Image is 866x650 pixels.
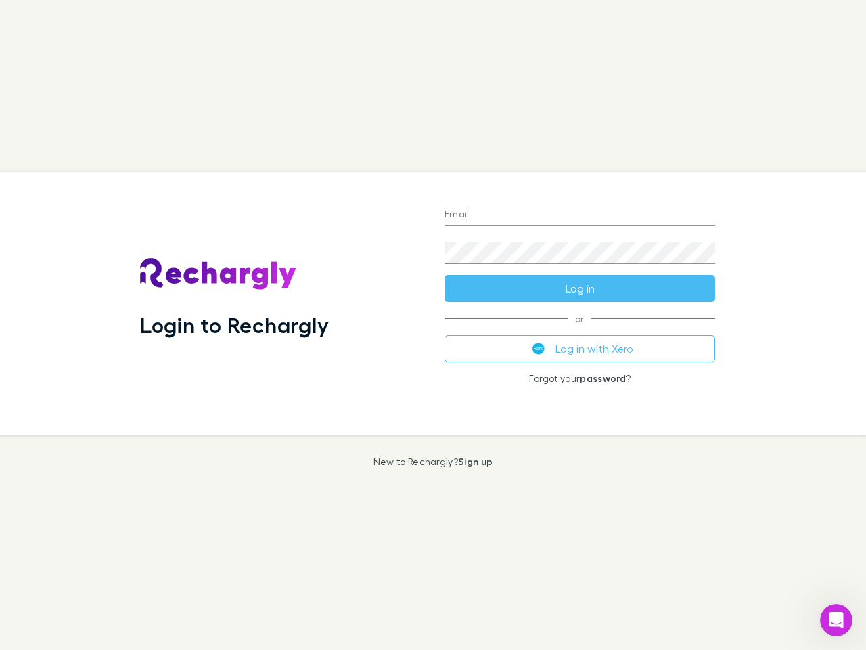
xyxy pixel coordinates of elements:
p: Forgot your ? [445,373,715,384]
p: New to Rechargly? [373,456,493,467]
button: Log in [445,275,715,302]
img: Rechargly's Logo [140,258,297,290]
iframe: Intercom live chat [820,604,852,636]
button: Log in with Xero [445,335,715,362]
h1: Login to Rechargly [140,312,329,338]
span: or [445,318,715,319]
a: password [580,372,626,384]
img: Xero's logo [532,343,545,355]
a: Sign up [458,456,493,467]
